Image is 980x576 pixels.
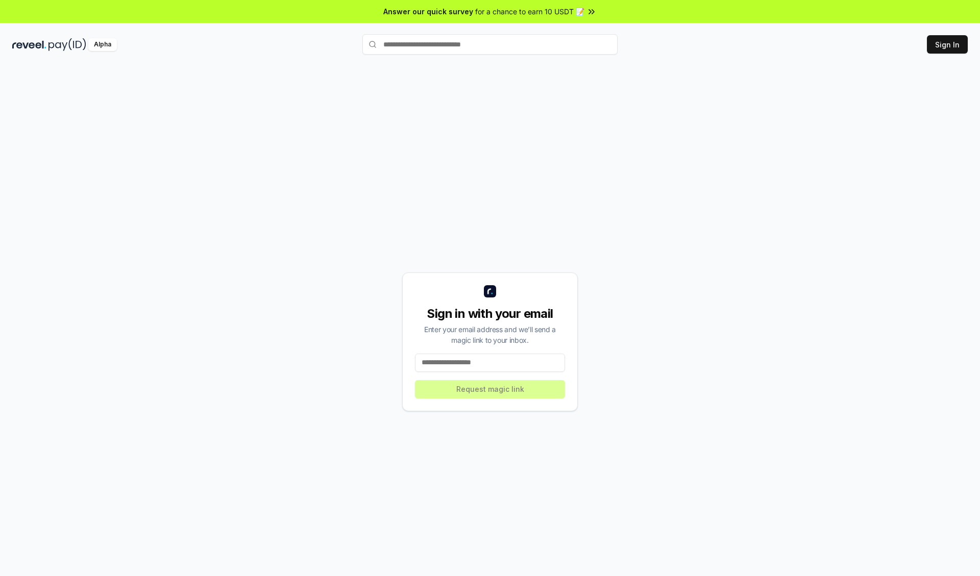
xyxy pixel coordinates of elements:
div: Sign in with your email [415,306,565,322]
div: Enter your email address and we’ll send a magic link to your inbox. [415,324,565,345]
img: logo_small [484,285,496,297]
button: Sign In [927,35,968,54]
img: reveel_dark [12,38,46,51]
span: Answer our quick survey [383,6,473,17]
img: pay_id [48,38,86,51]
div: Alpha [88,38,117,51]
span: for a chance to earn 10 USDT 📝 [475,6,584,17]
